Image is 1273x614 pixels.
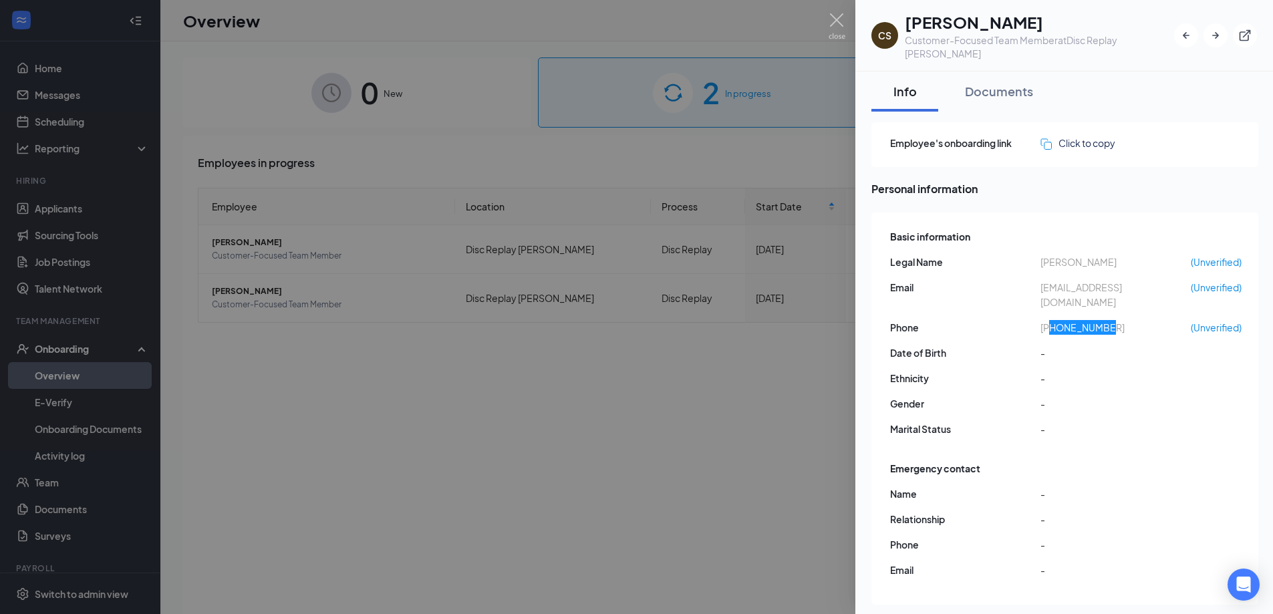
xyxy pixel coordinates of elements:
img: click-to-copy.71757273a98fde459dfc.svg [1040,138,1052,150]
h1: [PERSON_NAME] [905,11,1174,33]
button: Click to copy [1040,136,1115,150]
span: [PHONE_NUMBER] [1040,320,1191,335]
span: Phone [890,537,1040,552]
span: [PERSON_NAME] [1040,255,1191,269]
span: - [1040,486,1191,501]
span: Gender [890,396,1040,411]
div: CS [878,29,891,42]
button: ExternalLink [1233,23,1257,47]
span: - [1040,345,1191,360]
span: Email [890,563,1040,577]
span: Ethnicity [890,371,1040,386]
span: - [1040,512,1191,526]
span: [EMAIL_ADDRESS][DOMAIN_NAME] [1040,280,1191,309]
span: - [1040,422,1191,436]
span: - [1040,563,1191,577]
div: Customer-Focused Team Member at Disc Replay [PERSON_NAME] [905,33,1174,60]
span: (Unverified) [1191,255,1242,269]
span: Phone [890,320,1040,335]
svg: ArrowLeftNew [1179,29,1193,42]
span: Emergency contact [890,461,980,476]
span: (Unverified) [1191,280,1242,295]
span: (Unverified) [1191,320,1242,335]
span: Name [890,486,1040,501]
svg: ArrowRight [1209,29,1222,42]
span: - [1040,371,1191,386]
div: Info [885,83,925,100]
span: Legal Name [890,255,1040,269]
button: ArrowLeftNew [1174,23,1198,47]
div: Documents [965,83,1033,100]
button: ArrowRight [1204,23,1228,47]
span: Email [890,280,1040,295]
span: Relationship [890,512,1040,526]
svg: ExternalLink [1238,29,1252,42]
span: Date of Birth [890,345,1040,360]
span: - [1040,396,1191,411]
span: Basic information [890,229,970,244]
span: - [1040,537,1191,552]
span: Marital Status [890,422,1040,436]
span: Employee's onboarding link [890,136,1040,150]
span: Personal information [871,180,1258,197]
div: Open Intercom Messenger [1228,569,1260,601]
